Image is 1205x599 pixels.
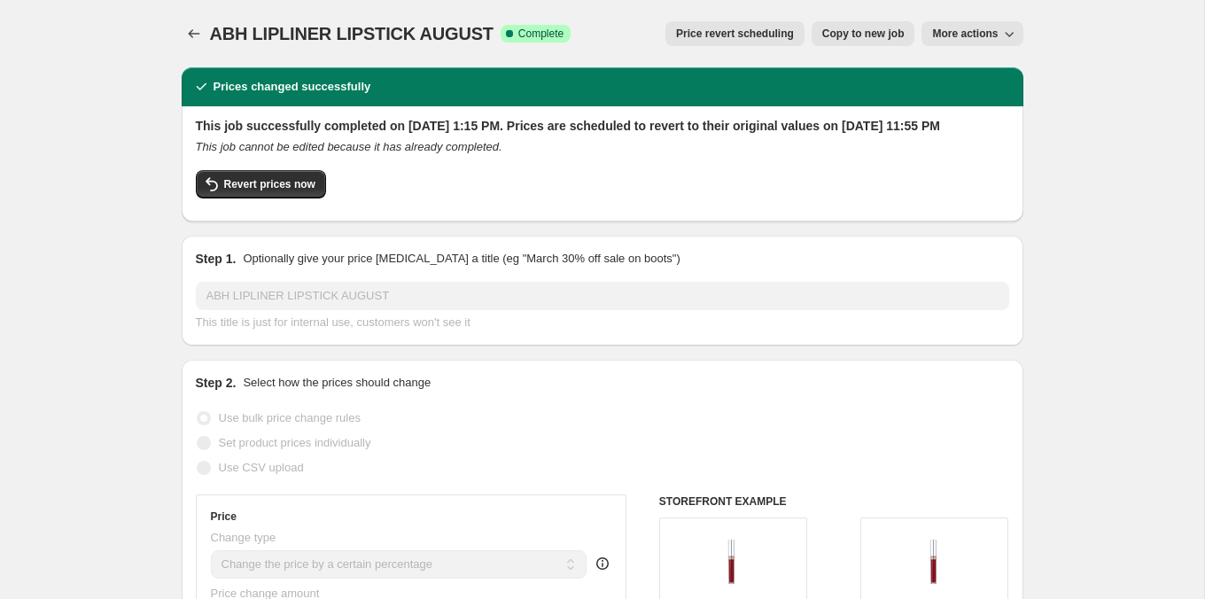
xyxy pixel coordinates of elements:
span: Use bulk price change rules [219,411,361,424]
h3: Price [211,510,237,524]
input: 30% off holiday sale [196,282,1009,310]
span: Price revert scheduling [676,27,794,41]
p: Optionally give your price [MEDICAL_DATA] a title (eg "March 30% off sale on boots") [243,250,680,268]
span: Change type [211,531,276,544]
span: This title is just for internal use, customers won't see it [196,315,470,329]
img: BestOftemplate2023-2024-01-08T151315.242_80x.png [899,527,970,598]
button: Price change jobs [182,21,206,46]
button: More actions [921,21,1022,46]
h2: Prices changed successfully [214,78,371,96]
button: Revert prices now [196,170,326,198]
span: Set product prices individually [219,436,371,449]
h6: STOREFRONT EXAMPLE [659,494,1009,509]
h2: This job successfully completed on [DATE] 1:15 PM. Prices are scheduled to revert to their origin... [196,117,1009,135]
span: Revert prices now [224,177,315,191]
button: Price revert scheduling [665,21,805,46]
p: Select how the prices should change [243,374,431,392]
button: Copy to new job [812,21,915,46]
h2: Step 1. [196,250,237,268]
h2: Step 2. [196,374,237,392]
span: Use CSV upload [219,461,304,474]
img: BestOftemplate2023-2024-01-08T151315.242_80x.png [697,527,768,598]
span: ABH LIPLINER LIPSTICK AUGUST [210,24,494,43]
span: More actions [932,27,998,41]
div: help [594,555,611,572]
span: Copy to new job [822,27,905,41]
span: Complete [518,27,564,41]
i: This job cannot be edited because it has already completed. [196,140,502,153]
